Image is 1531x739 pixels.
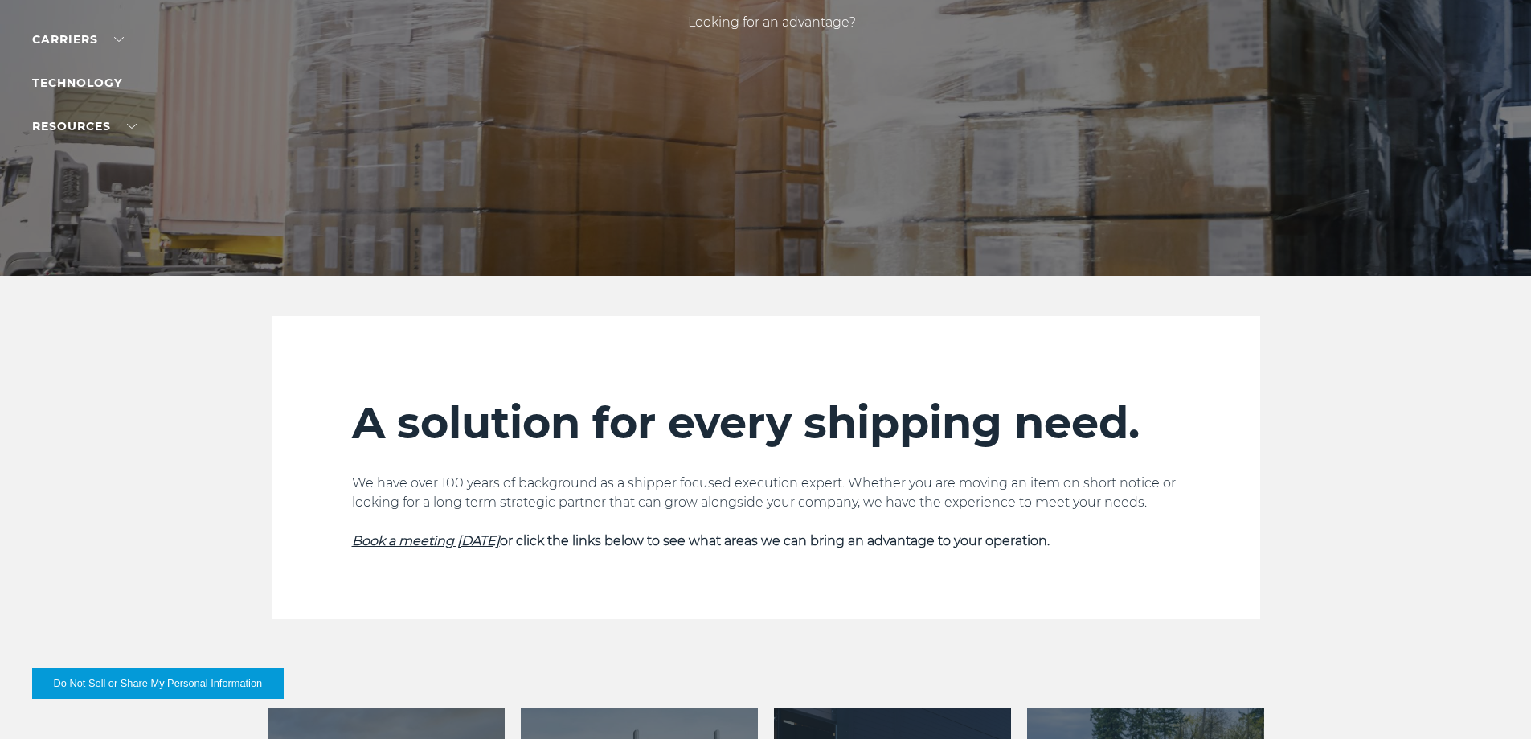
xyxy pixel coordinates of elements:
h2: A solution for every shipping need. [352,396,1180,450]
p: Looking for an advantage? [475,13,1068,32]
strong: or click the links below to see what areas we can bring an advantage to your operation. [352,533,1050,548]
a: RESOURCES [32,119,137,133]
button: Do Not Sell or Share My Personal Information [32,668,284,699]
p: We have over 100 years of background as a shipper focused execution expert. Whether you are movin... [352,474,1180,512]
a: Technology [32,76,122,90]
a: Carriers [32,32,124,47]
a: Book a meeting [DATE] [352,533,500,548]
